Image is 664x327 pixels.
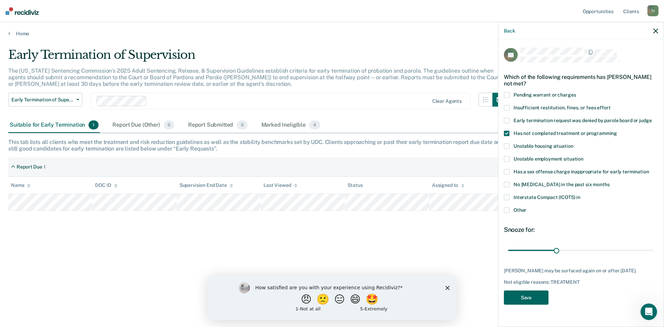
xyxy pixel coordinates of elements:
span: Has not completed treatment or programming [514,130,617,136]
span: Insufficient restitution, fines, or fees effort [514,105,610,110]
div: Last Viewed [264,182,297,188]
div: Supervision End Date [179,182,233,188]
div: Assigned to [432,182,464,188]
div: Status [348,182,362,188]
iframe: Intercom live chat [640,303,657,320]
span: Has a sex offense charge inappropriate for early termination [514,169,649,174]
div: Report Submitted [187,118,249,133]
div: Report Due [17,164,42,170]
span: 0 [237,120,247,129]
div: This tab lists all clients who meet the treatment and risk reduction guidelines as well as the st... [8,139,656,152]
div: Clear agents [432,98,462,104]
button: Save [504,290,548,305]
span: 1 [89,120,99,129]
span: Early termination request was denied by parole board or judge [514,117,652,123]
span: 0 [164,120,174,129]
span: Other [514,207,526,212]
iframe: Survey by Kim from Recidiviz [208,275,456,320]
span: Unstable housing situation [514,143,573,148]
div: Name [11,182,30,188]
div: Marked Ineligible [260,118,322,133]
span: Unstable employment situation [514,156,583,161]
div: Which of the following requirements has [PERSON_NAME] not met? [504,68,658,92]
button: Back [504,28,515,34]
div: Suitable for Early Termination [8,118,100,133]
div: T J [647,5,658,16]
div: Report Due (Other) [111,118,175,133]
div: Not eligible reasons: TREATMENT [504,279,658,285]
div: DOC ID [95,182,117,188]
span: No [MEDICAL_DATA] in the past six months [514,181,609,187]
span: 4 [309,120,320,129]
div: Early Termination of Supervision [8,48,506,67]
p: The [US_STATE] Sentencing Commission’s 2025 Adult Sentencing, Release, & Supervision Guidelines e... [8,67,500,87]
div: Snooze for: [504,226,658,233]
span: Early Termination of Supervision [11,97,74,103]
a: Home [8,30,656,37]
div: 1 [44,164,46,170]
span: Pending warrant or charges [514,92,576,97]
img: Recidiviz [6,7,39,15]
span: Interstate Compact (ICOTS) in [514,194,580,200]
div: [PERSON_NAME] may be surfaced again on or after [DATE]. [504,267,658,273]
